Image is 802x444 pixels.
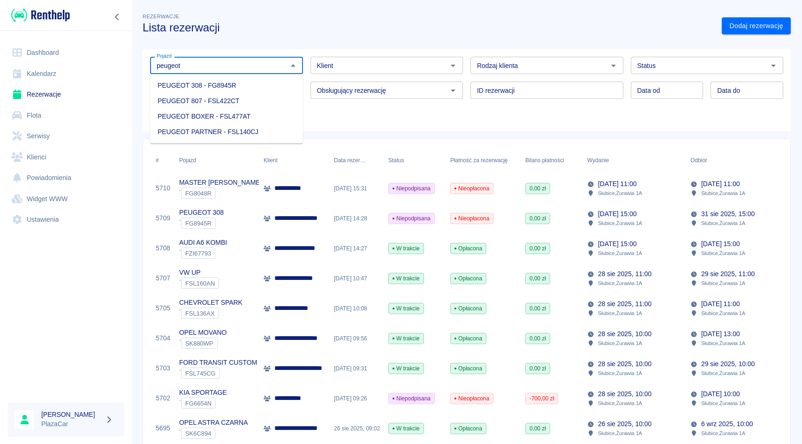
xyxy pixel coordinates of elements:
a: 5707 [156,273,170,283]
div: [DATE] 14:28 [329,203,384,233]
p: KIA SPORTAGE [179,388,227,398]
div: [DATE] 14:27 [329,233,384,263]
p: Słubice , Żurawia 1A [598,189,642,197]
span: 0,00 zł [526,304,550,313]
p: 28 sie 2025, 10:00 [598,389,651,399]
div: [DATE] 09:26 [329,384,384,414]
li: PEUGEOT BOXER - FSL477AT [150,109,303,124]
span: FSL745CG [182,370,219,377]
span: Niepodpisana [389,184,434,193]
p: AUDI A6 KOMBI [179,238,227,248]
span: W trakcie [389,424,424,433]
span: FG8945R [182,220,215,227]
span: W trakcie [389,244,424,253]
span: 0,00 zł [526,334,550,343]
li: PEUGEOT PARTNER - FSL140CJ [150,124,303,140]
div: [DATE] 09:56 [329,324,384,354]
p: VW UP [179,268,219,278]
span: FSL136AX [182,310,219,317]
p: 28 sie 2025, 11:00 [598,269,651,279]
div: ` [179,368,257,379]
div: ` [179,188,262,199]
span: -700,00 zł [526,394,558,403]
li: PEUGEOT 807 - FSL422CT [150,93,303,109]
span: Opłacona [451,424,486,433]
p: 28 sie 2025, 11:00 [598,299,651,309]
p: 28 sie 2025, 10:00 [598,359,651,369]
button: Zwiń nawigację [110,11,124,23]
p: [DATE] 15:00 [598,239,636,249]
span: FG6654N [182,400,215,407]
span: 0,00 zł [526,364,550,373]
a: 5705 [156,303,170,313]
p: [DATE] 15:00 [598,209,636,219]
div: Wydanie [587,147,609,173]
div: Pojazd [179,147,196,173]
p: OPEL ASTRA CZARNA [179,418,248,428]
button: Otwórz [607,59,620,72]
div: ` [179,398,227,409]
div: ` [179,278,219,289]
div: 26 sie 2025, 09:02 [329,414,384,444]
p: [DATE] 11:00 [598,179,636,189]
button: Otwórz [446,59,460,72]
div: Klient [259,147,329,173]
button: Sort [609,154,622,167]
p: Słubice , Żurawia 1A [701,249,745,257]
p: Słubice , Żurawia 1A [701,279,745,287]
div: Pojazd [174,147,259,173]
div: ` [179,338,227,349]
div: Odbiór [686,147,789,173]
a: 5710 [156,183,170,193]
button: Sort [366,154,379,167]
div: Klient [264,147,278,173]
a: Dodaj rezerwację [722,17,791,35]
p: [DATE] 11:00 [701,179,740,189]
div: Wydanie [583,147,686,173]
div: # [156,147,159,173]
span: 0,00 zł [526,274,550,283]
span: Opłacona [451,304,486,313]
p: [DATE] 11:00 [701,299,740,309]
span: W trakcie [389,334,424,343]
a: 5702 [156,393,170,403]
span: 0,00 zł [526,244,550,253]
div: Bilans płatności [525,147,564,173]
div: Bilans płatności [521,147,583,173]
div: Płatność za rezerwację [450,147,508,173]
p: Słubice , Żurawia 1A [598,369,642,377]
p: Słubice , Żurawia 1A [598,399,642,407]
p: Słubice , Żurawia 1A [701,429,745,437]
span: Nieopłacona [451,184,493,193]
a: Widget WWW [8,188,124,210]
p: PEUGEOT 308 [179,208,224,218]
span: W trakcie [389,274,424,283]
span: 0,00 zł [526,214,550,223]
p: Słubice , Żurawia 1A [701,339,745,347]
span: Opłacona [451,364,486,373]
span: Opłacona [451,244,486,253]
p: PlazaCar [41,419,101,429]
a: Serwisy [8,126,124,147]
button: Otwórz [767,59,780,72]
a: 5704 [156,333,170,343]
a: Renthelp logo [8,8,70,23]
p: [DATE] 13:00 [701,329,740,339]
p: Słubice , Żurawia 1A [701,399,745,407]
p: Słubice , Żurawia 1A [598,219,642,227]
a: 5708 [156,243,170,253]
img: Renthelp logo [11,8,70,23]
p: 29 sie 2025, 11:00 [701,269,755,279]
span: Opłacona [451,274,486,283]
span: Nieopłacona [451,214,493,223]
a: Powiadomienia [8,167,124,188]
span: Nieopłacona [451,394,493,403]
a: 5703 [156,363,170,373]
p: [DATE] 15:00 [701,239,740,249]
div: Status [388,147,404,173]
p: 29 sie 2025, 10:00 [701,359,755,369]
p: OPEL MOVANO [179,328,227,338]
button: Sort [707,154,720,167]
span: Niepodpisana [389,214,434,223]
div: [DATE] 09:31 [329,354,384,384]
